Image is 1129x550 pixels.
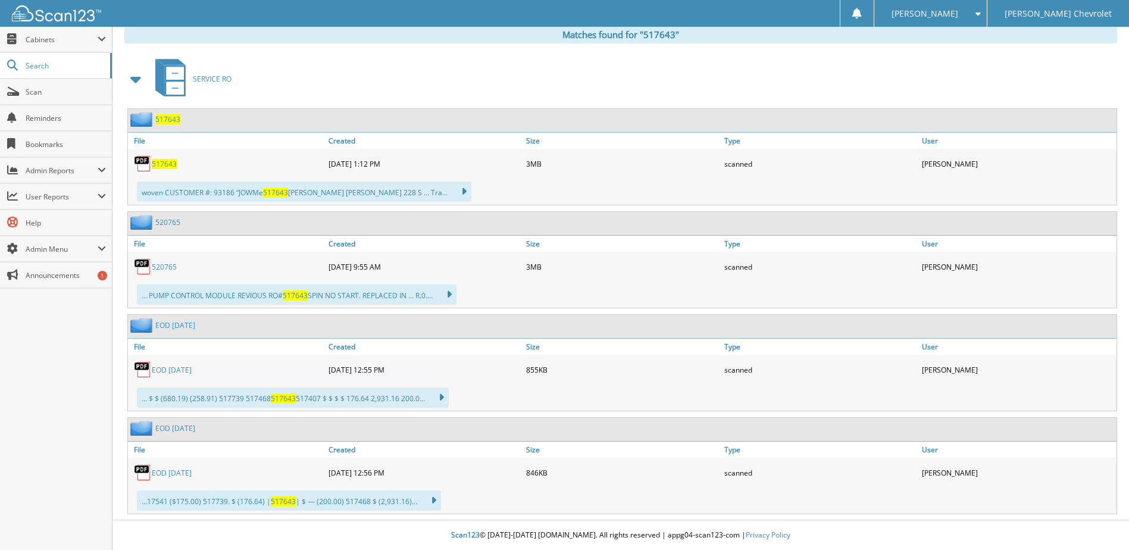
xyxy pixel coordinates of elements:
span: 517643 [271,496,296,507]
img: scan123-logo-white.svg [12,5,101,21]
div: ... PUMP CONTROL MODULE REVIOUS RO# SPIN NO START. REPLACED IN ... R.0.... [137,285,456,305]
span: Admin Reports [26,165,98,176]
a: 520765 [152,262,177,272]
a: Created [326,442,523,458]
span: Search [26,61,104,71]
a: User [919,339,1117,355]
div: scanned [721,152,919,176]
a: Type [721,133,919,149]
div: [PERSON_NAME] [919,358,1117,382]
span: [PERSON_NAME] Chevrolet [1005,10,1112,17]
span: Scan123 [451,530,480,540]
div: 855KB [523,358,721,382]
a: Size [523,133,721,149]
div: [PERSON_NAME] [919,461,1117,485]
div: © [DATE]-[DATE] [DOMAIN_NAME]. All rights reserved | appg04-scan123-com | [112,521,1129,550]
a: EOD [DATE] [155,320,195,330]
a: Type [721,236,919,252]
a: Size [523,442,721,458]
span: Announcements [26,270,106,280]
div: [DATE] 1:12 PM [326,152,523,176]
a: SERVICE RO [148,55,232,102]
span: [PERSON_NAME] [892,10,958,17]
a: Size [523,339,721,355]
div: woven CUSTOMER #: 93186 “JOWMe [PERSON_NAME] [PERSON_NAME] 228 S ... Tra... [137,182,471,202]
div: [DATE] 9:55 AM [326,255,523,279]
span: SERVICE RO [193,74,232,84]
a: User [919,236,1117,252]
a: File [128,133,326,149]
span: Bookmarks [26,139,106,149]
span: User Reports [26,192,98,202]
span: Admin Menu [26,244,98,254]
span: Cabinets [26,35,98,45]
div: [PERSON_NAME] [919,152,1117,176]
iframe: Chat Widget [1069,493,1129,550]
a: 520765 [155,217,180,227]
div: 3MB [523,255,721,279]
div: scanned [721,358,919,382]
img: folder2.png [130,318,155,333]
span: Reminders [26,113,106,123]
img: PDF.png [134,361,152,379]
img: folder2.png [130,215,155,230]
div: ...17541 ($175.00) 517739. $ (176.64) | | $ — (200.00) 517468 $ (2,931.16)... [137,490,441,511]
div: [DATE] 12:56 PM [326,461,523,485]
div: scanned [721,255,919,279]
span: 517643 [263,187,288,198]
a: Type [721,442,919,458]
a: File [128,339,326,355]
div: Matches found for "517643" [124,26,1117,43]
div: ... $ $ (680.19) (258.91) 517739 517468 517407 $ $ $ $ 176.64 2,931.16 200.0... [137,387,449,408]
a: EOD [DATE] [152,365,192,375]
div: 846KB [523,461,721,485]
span: Help [26,218,106,228]
div: [PERSON_NAME] [919,255,1117,279]
a: Size [523,236,721,252]
a: 517643 [152,159,177,169]
a: EOD [DATE] [152,468,192,478]
a: User [919,133,1117,149]
span: Scan [26,87,106,97]
a: 517643 [155,114,180,124]
div: [DATE] 12:55 PM [326,358,523,382]
img: PDF.png [134,464,152,482]
img: folder2.png [130,421,155,436]
a: User [919,442,1117,458]
a: EOD [DATE] [155,423,195,433]
span: 517643 [283,290,308,301]
div: scanned [721,461,919,485]
a: Created [326,133,523,149]
a: Privacy Policy [746,530,790,540]
div: 3MB [523,152,721,176]
a: Type [721,339,919,355]
div: 1 [98,271,107,280]
span: 517643 [271,393,296,404]
a: Created [326,236,523,252]
img: PDF.png [134,155,152,173]
a: File [128,442,326,458]
img: PDF.png [134,258,152,276]
a: Created [326,339,523,355]
a: File [128,236,326,252]
img: folder2.png [130,112,155,127]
